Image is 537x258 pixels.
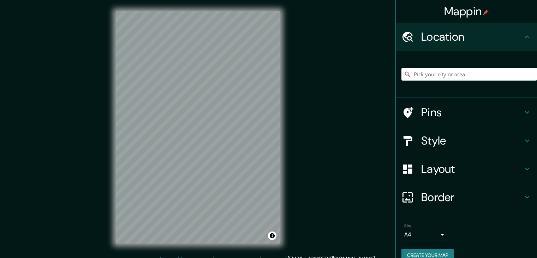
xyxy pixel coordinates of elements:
div: Border [396,183,537,211]
div: Layout [396,155,537,183]
h4: Border [421,190,523,204]
button: Toggle attribution [268,231,276,240]
img: pin-icon.png [483,10,489,15]
h4: Layout [421,162,523,176]
input: Pick your city or area [401,68,537,81]
div: Pins [396,98,537,127]
div: A4 [404,229,447,240]
h4: Pins [421,105,523,119]
label: Size [404,223,412,229]
h4: Location [421,30,523,44]
h4: Mappin [444,4,489,18]
div: Style [396,127,537,155]
h4: Style [421,134,523,148]
div: Location [396,23,537,51]
canvas: Map [116,11,280,244]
